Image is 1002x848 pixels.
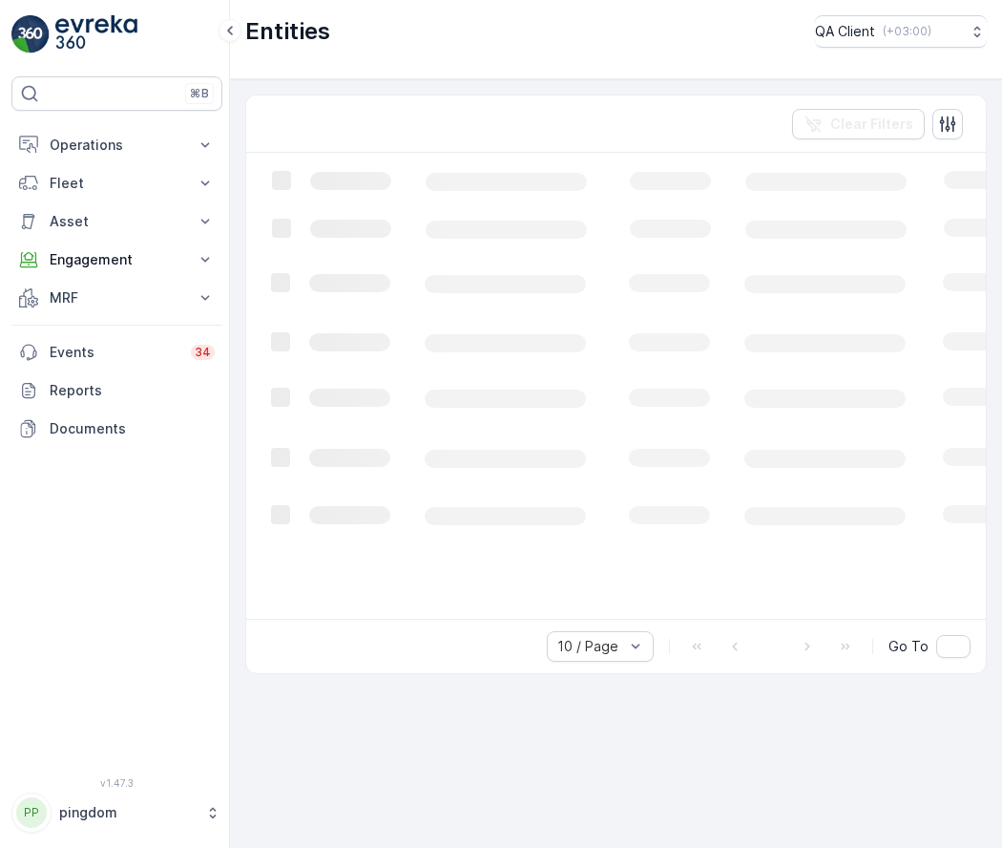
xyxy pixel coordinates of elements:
[195,345,211,360] p: 34
[50,419,215,438] p: Documents
[50,381,215,400] p: Reports
[190,86,209,101] p: ⌘B
[11,15,50,53] img: logo
[11,164,222,202] button: Fleet
[50,288,184,307] p: MRF
[792,109,925,139] button: Clear Filters
[815,22,875,41] p: QA Client
[11,333,222,371] a: Events34
[883,24,931,39] p: ( +03:00 )
[59,803,196,822] p: pingdom
[55,15,137,53] img: logo_light-DOdMpM7g.png
[830,115,913,134] p: Clear Filters
[11,410,222,448] a: Documents
[50,250,184,269] p: Engagement
[11,371,222,410] a: Reports
[11,793,222,833] button: PPpingdom
[50,212,184,231] p: Asset
[16,797,47,828] div: PP
[11,279,222,317] button: MRF
[11,777,222,789] span: v 1.47.3
[50,136,184,155] p: Operations
[888,637,929,656] span: Go To
[11,126,222,164] button: Operations
[50,174,184,193] p: Fleet
[11,202,222,241] button: Asset
[245,16,330,47] p: Entities
[11,241,222,279] button: Engagement
[50,343,179,362] p: Events
[815,15,987,48] button: QA Client(+03:00)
